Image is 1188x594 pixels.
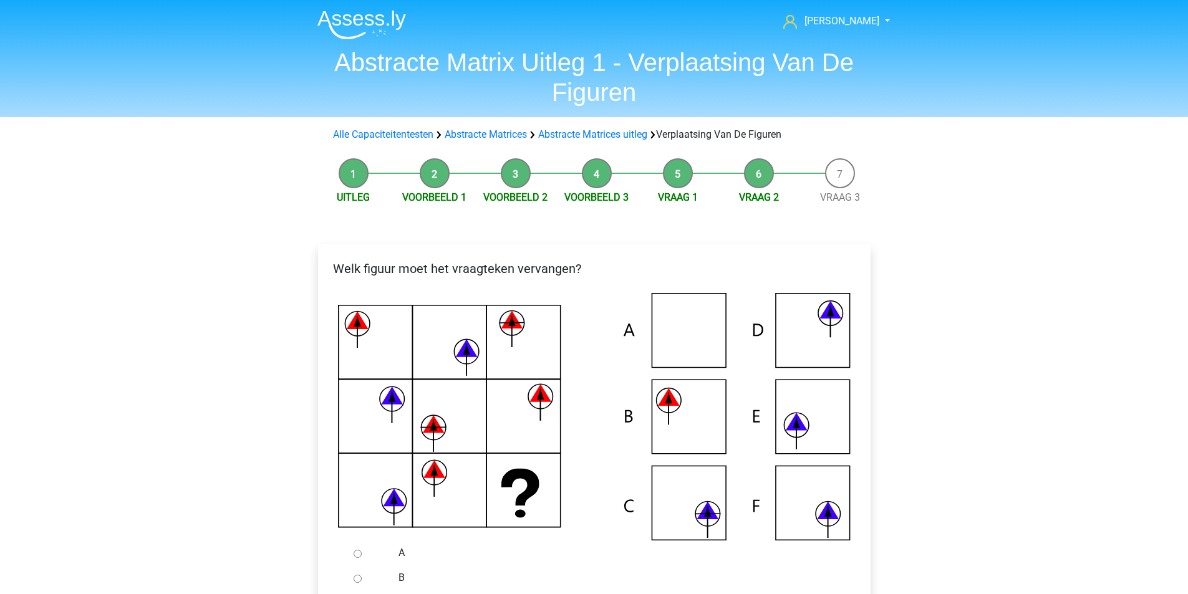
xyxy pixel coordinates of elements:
[328,259,861,278] p: Welk figuur moet het vraagteken vervangen?
[778,14,881,29] a: [PERSON_NAME]
[483,191,548,203] a: Voorbeeld 2
[337,191,370,203] a: Uitleg
[333,128,433,140] a: Alle Capaciteitentesten
[402,191,466,203] a: Voorbeeld 1
[658,191,698,203] a: Vraag 1
[328,127,861,142] div: Verplaatsing Van De Figuren
[538,128,647,140] a: Abstracte Matrices uitleg
[820,191,860,203] a: Vraag 3
[317,10,406,39] img: Assessly
[307,47,881,107] h1: Abstracte Matrix Uitleg 1 - Verplaatsing Van De Figuren
[739,191,779,203] a: Vraag 2
[564,191,629,203] a: Voorbeeld 3
[445,128,527,140] a: Abstracte Matrices
[804,15,879,27] span: [PERSON_NAME]
[398,545,830,560] label: A
[398,570,830,585] label: B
